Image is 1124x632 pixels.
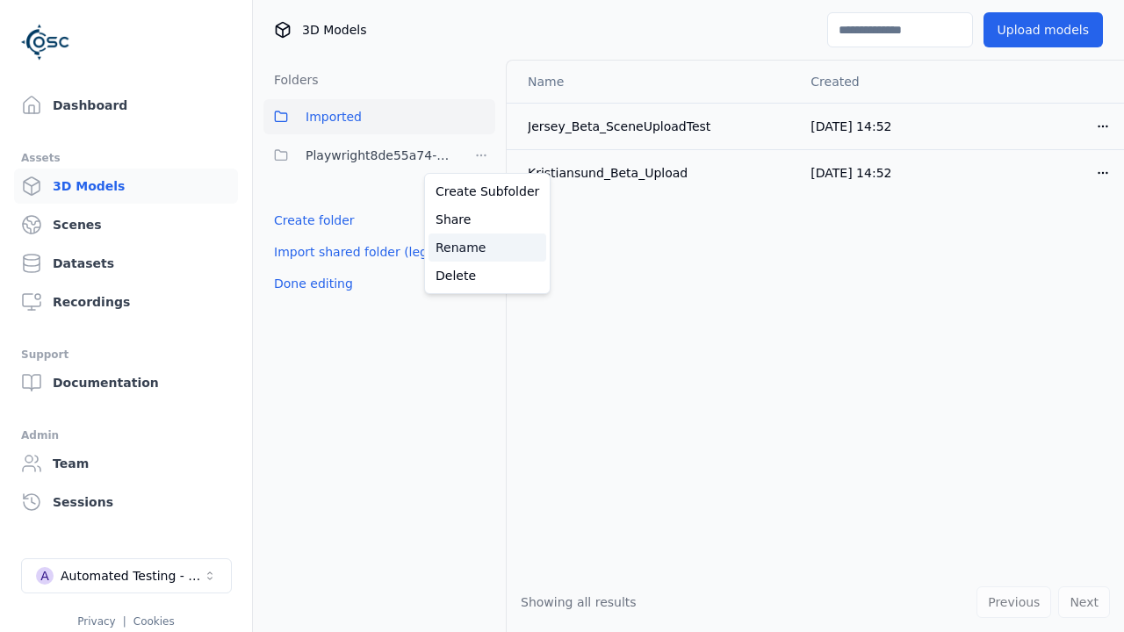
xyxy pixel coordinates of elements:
a: Create Subfolder [429,177,546,205]
a: Delete [429,262,546,290]
a: Rename [429,233,546,262]
a: Share [429,205,546,233]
